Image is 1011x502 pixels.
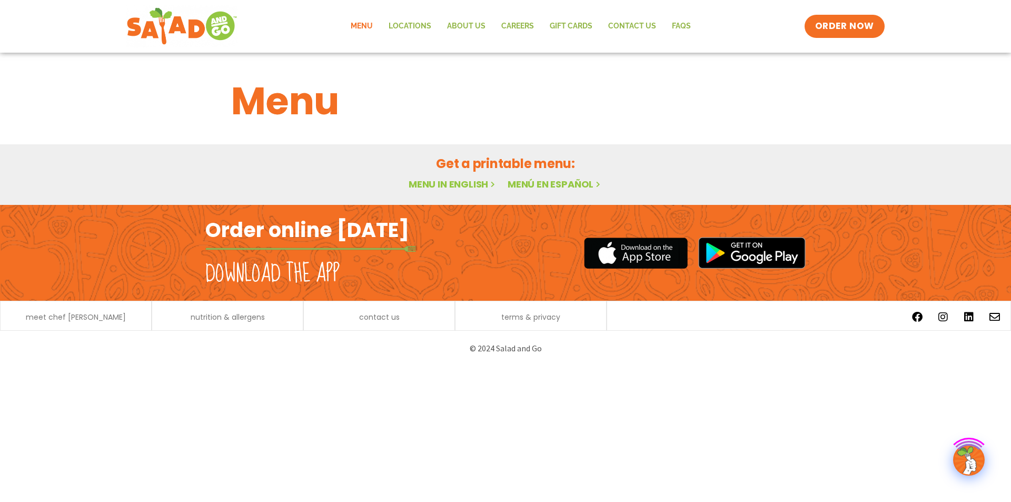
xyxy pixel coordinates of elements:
a: terms & privacy [501,313,560,321]
h2: Download the app [205,259,340,289]
a: contact us [359,313,400,321]
h2: Get a printable menu: [231,154,780,173]
img: fork [205,246,416,252]
a: meet chef [PERSON_NAME] [26,313,126,321]
nav: Menu [343,14,699,38]
a: Careers [493,14,542,38]
a: Menu [343,14,381,38]
a: Locations [381,14,439,38]
a: Menu in English [409,178,497,191]
a: nutrition & allergens [191,313,265,321]
h2: Order online [DATE] [205,217,409,243]
a: GIFT CARDS [542,14,600,38]
a: ORDER NOW [805,15,885,38]
a: Menú en español [508,178,602,191]
p: © 2024 Salad and Go [211,341,800,356]
img: google_play [698,237,806,269]
span: ORDER NOW [815,20,874,33]
img: appstore [584,236,688,270]
a: Contact Us [600,14,664,38]
img: new-SAG-logo-768×292 [126,5,237,47]
a: FAQs [664,14,699,38]
a: About Us [439,14,493,38]
h1: Menu [231,73,780,130]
